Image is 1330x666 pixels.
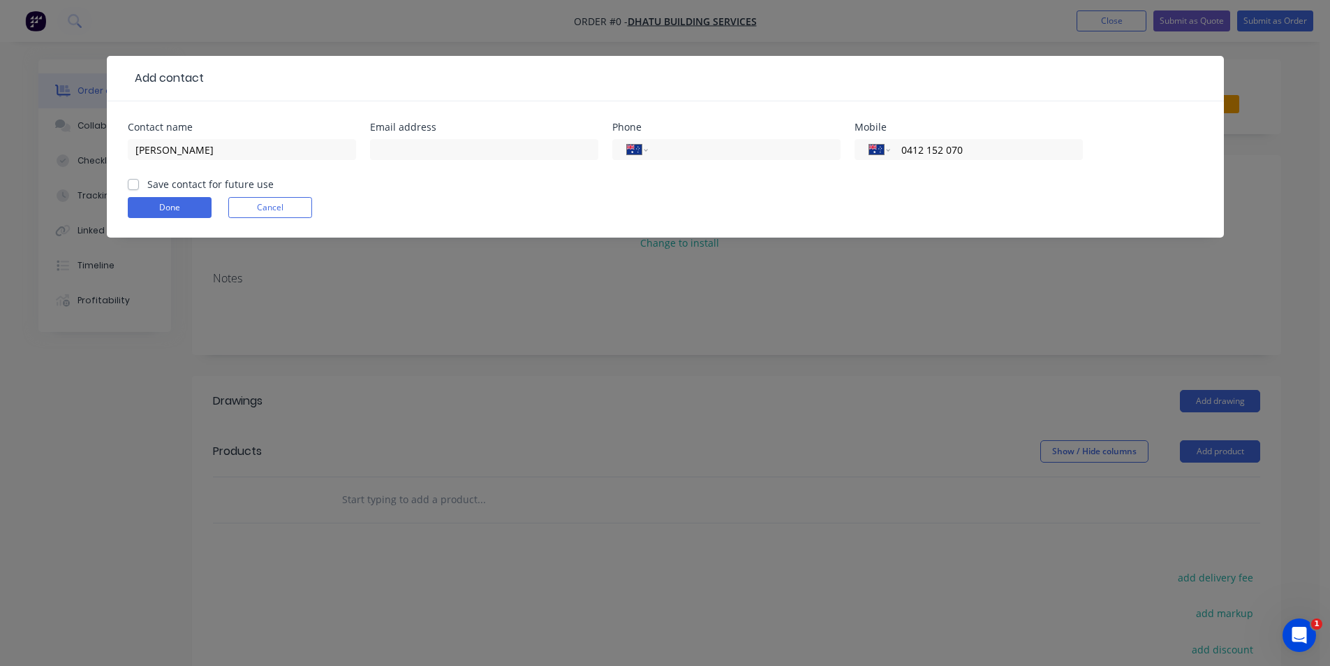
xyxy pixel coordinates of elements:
[612,122,841,132] div: Phone
[855,122,1083,132] div: Mobile
[128,197,212,218] button: Done
[1311,618,1322,630] span: 1
[128,70,204,87] div: Add contact
[128,122,356,132] div: Contact name
[147,177,274,191] label: Save contact for future use
[1283,618,1316,652] iframe: Intercom live chat
[228,197,312,218] button: Cancel
[370,122,598,132] div: Email address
